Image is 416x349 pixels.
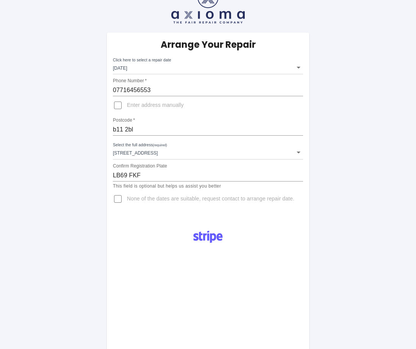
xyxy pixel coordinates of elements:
[189,228,227,246] img: Logo
[153,144,167,147] small: (required)
[113,57,171,63] label: Click here to select a repair date
[113,183,303,190] p: This field is optional but helps us assist you better
[113,146,303,159] div: [STREET_ADDRESS]
[127,195,294,203] span: None of the dates are suitable, request contact to arrange repair date.
[113,61,303,74] div: [DATE]
[113,142,167,148] label: Select the full address
[113,78,147,84] label: Phone Number
[161,39,256,51] h5: Arrange Your Repair
[127,102,184,109] span: Enter address manually
[113,163,167,169] label: Confirm Registration Plate
[113,117,135,124] label: Postcode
